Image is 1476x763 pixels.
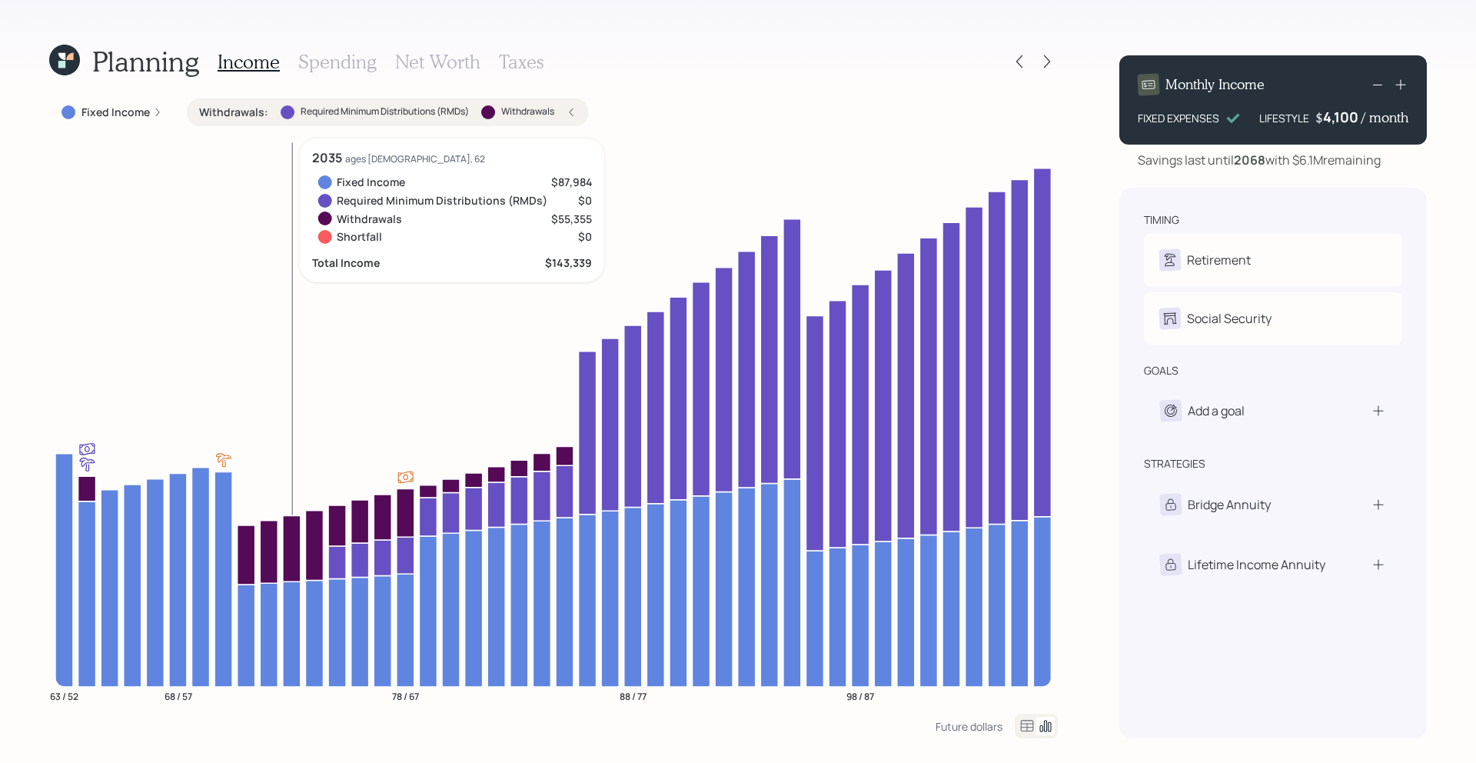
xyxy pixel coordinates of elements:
h4: $ [1315,109,1323,126]
div: timing [1144,212,1179,228]
h4: / month [1361,109,1408,126]
h1: Planning [92,45,199,78]
div: Social Security [1187,309,1272,328]
h3: Net Worth [395,51,480,73]
tspan: 68 / 57 [165,689,192,702]
h4: Monthly Income [1165,76,1265,93]
label: Withdrawals : [199,105,268,120]
label: Fixed Income [81,105,150,120]
div: Retirement [1187,251,1251,269]
div: Savings last until with $6.1M remaining [1138,151,1381,169]
tspan: 98 / 87 [846,689,874,702]
tspan: 63 / 52 [50,689,78,702]
h3: Taxes [499,51,544,73]
div: Future dollars [936,719,1002,734]
label: Withdrawals [501,105,554,118]
div: goals [1144,363,1178,378]
h3: Income [218,51,280,73]
tspan: 78 / 67 [392,689,419,702]
tspan: 88 / 77 [620,689,647,702]
b: 2068 [1234,152,1265,168]
div: Add a goal [1188,401,1245,420]
h3: Spending [298,51,377,73]
div: Lifetime Income Annuity [1188,555,1325,574]
div: LIFESTYLE [1259,110,1309,126]
div: strategies [1144,456,1205,471]
label: Required Minimum Distributions (RMDs) [301,105,469,118]
div: FIXED EXPENSES [1138,110,1219,126]
div: 4,100 [1323,108,1361,126]
div: Bridge Annuity [1188,495,1271,514]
